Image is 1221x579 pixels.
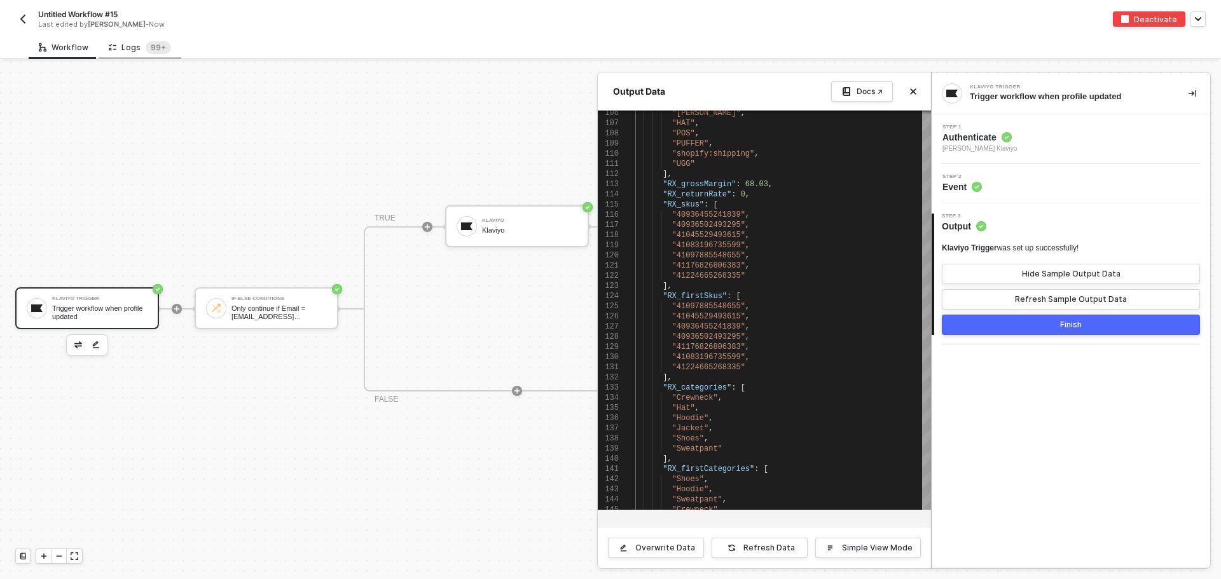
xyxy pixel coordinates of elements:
div: 118 [598,230,619,240]
span: "41097885548655" [672,251,745,260]
div: 120 [598,250,619,261]
span: : [731,190,736,199]
button: Close [906,84,921,99]
span: "POS" [672,129,695,138]
div: 112 [598,169,619,179]
img: integration-icon [946,88,958,99]
span: , [745,241,750,250]
span: "40936455241839" [672,322,745,331]
span: , [754,149,759,158]
div: 119 [598,240,619,250]
span: "Shoes" [672,434,704,443]
span: "RX_grossMargin" [663,180,736,189]
div: Logs [109,41,171,54]
span: Output [942,220,986,233]
img: deactivate [1121,15,1129,23]
div: 143 [598,484,619,494]
div: 110 [598,149,619,159]
button: back [15,11,31,27]
button: Simple View Mode [815,538,921,558]
span: "RX_categories" [663,383,731,392]
div: 140 [598,454,619,464]
span: , [745,190,750,199]
div: 139 [598,444,619,454]
span: icon-minus [55,552,63,560]
span: ], [663,282,672,290]
span: : [754,465,759,473]
div: 144 [598,494,619,505]
sup: 559 [146,41,171,54]
span: "RX_skus" [663,200,704,209]
div: 136 [598,413,619,423]
span: Authenticate [942,131,1017,144]
span: , [768,180,773,189]
div: 113 [598,179,619,189]
div: 117 [598,220,619,230]
span: , [745,353,750,362]
a: Docs ↗ [831,81,893,102]
div: 126 [598,311,619,322]
div: Docs ↗ [857,86,883,97]
span: "41083196735599" [672,241,745,250]
span: "40936455241839" [672,210,745,219]
span: "Crewneck" [672,505,718,514]
span: "41224665268335" [672,271,745,280]
div: Workflow [39,43,88,53]
span: ], [663,454,672,463]
span: , [745,312,750,321]
span: "41224665268335" [672,363,745,372]
span: 0 [741,190,745,199]
div: 128 [598,332,619,342]
span: [ [713,200,717,209]
span: "RX_firstCategories" [663,465,754,473]
span: "41176826806383" [672,261,745,270]
div: 121 [598,261,619,271]
span: "UGG" [672,160,695,168]
div: Hide Sample Output Data [1022,269,1121,279]
button: Finish [942,315,1200,335]
span: [ [741,383,745,392]
span: icon-close [909,88,917,95]
div: Trigger workflow when profile updated [970,91,1168,102]
span: Event [942,181,982,193]
span: "Jacket" [672,424,709,433]
span: "Sweatpant" [672,444,722,453]
span: , [695,129,700,138]
span: , [722,495,727,504]
div: 145 [598,505,619,515]
div: 108 [598,128,619,139]
div: was set up successfully! [942,243,1079,254]
span: , [745,322,750,331]
div: 111 [598,159,619,169]
div: 134 [598,393,619,403]
span: Step 3 [942,214,986,219]
span: , [718,505,722,514]
span: [ [764,465,768,473]
span: Step 2 [942,174,982,179]
div: 141 [598,464,619,474]
span: "shopify:shipping" [672,149,755,158]
button: Refresh Sample Output Data [942,289,1200,310]
span: "Hoodie" [672,414,709,423]
div: Last edited by - Now [38,20,581,29]
div: Finish [1060,320,1082,330]
div: Klaviyo Trigger [970,85,1161,90]
span: "HAT" [672,119,695,128]
span: "Shoes" [672,475,704,484]
span: [PERSON_NAME] Klaviyo [942,144,1017,154]
button: Refresh Data [712,538,808,558]
div: 133 [598,383,619,393]
span: "40936502493295" [672,221,745,229]
span: "RX_returnRate" [663,190,731,199]
span: "40936502493295" [672,332,745,341]
span: "Sweatpant" [672,495,722,504]
span: , [745,231,750,240]
span: : [727,292,731,301]
div: Step 3Output Klaviyo Triggerwas set up successfully!Hide Sample Output DataRefresh Sample Output ... [932,214,1210,335]
span: , [745,210,750,219]
span: "41045529493615" [672,312,745,321]
div: 109 [598,139,619,149]
span: icon-expand [71,552,78,560]
span: , [708,139,713,148]
button: Overwrite Data [608,538,704,558]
